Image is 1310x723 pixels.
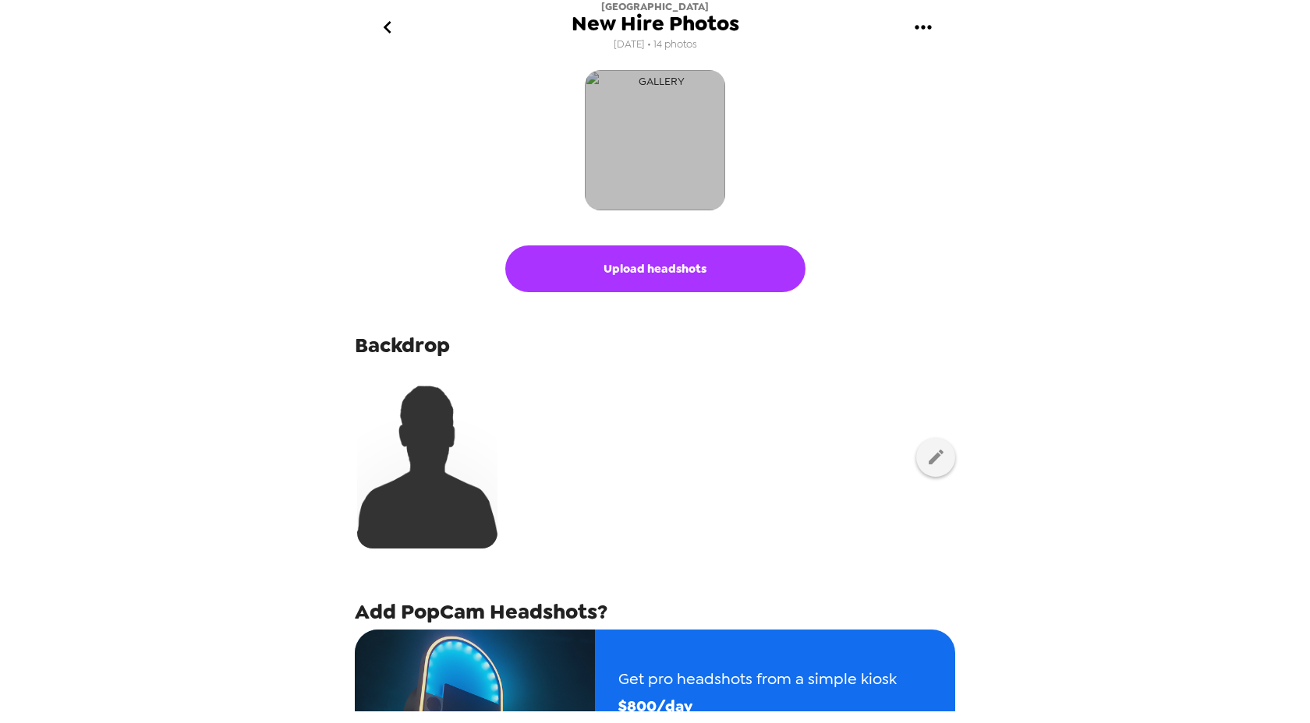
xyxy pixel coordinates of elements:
[572,13,739,34] span: New Hire Photos
[898,2,948,53] button: gallery menu
[585,70,725,210] img: gallery
[618,693,897,720] span: $ 800 /day
[355,598,607,626] span: Add PopCam Headshots?
[362,2,412,53] button: go back
[357,361,497,548] img: silhouette
[505,245,805,292] button: Upload headshots
[355,331,450,359] span: Backdrop
[614,34,697,55] span: [DATE] • 14 photos
[618,665,897,693] span: Get pro headshots from a simple kiosk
